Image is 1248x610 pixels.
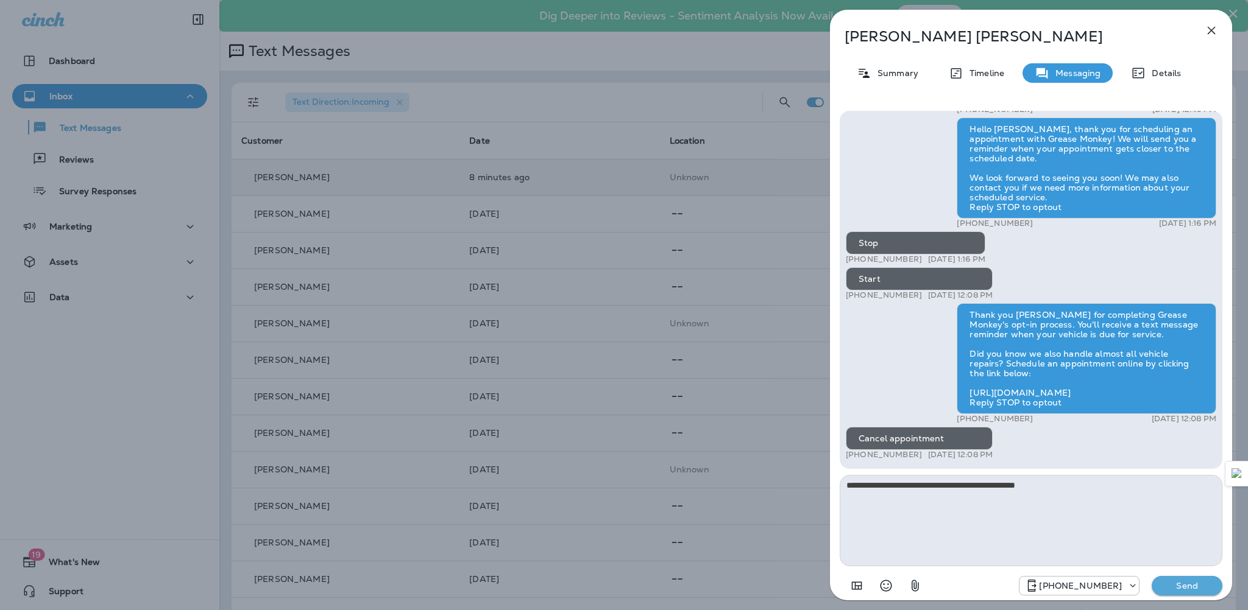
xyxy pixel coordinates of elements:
[846,427,993,450] div: Cancel appointment
[1232,468,1243,479] img: Detect Auto
[846,267,993,290] div: Start
[1159,219,1216,228] p: [DATE] 1:16 PM
[845,573,869,598] button: Add in a premade template
[845,28,1177,45] p: [PERSON_NAME] [PERSON_NAME]
[957,303,1216,414] div: Thank you [PERSON_NAME] for completing Grease Monkey's opt-in process. You'll receive a text mess...
[1161,580,1213,591] p: Send
[928,450,993,460] p: [DATE] 12:08 PM
[846,231,985,254] div: Stop
[846,290,922,300] p: [PHONE_NUMBER]
[1039,581,1122,591] p: [PHONE_NUMBER]
[1049,68,1101,78] p: Messaging
[846,254,922,264] p: [PHONE_NUMBER]
[928,254,985,264] p: [DATE] 1:16 PM
[957,414,1033,424] p: [PHONE_NUMBER]
[1019,578,1139,593] div: +1 (830) 223-2883
[874,573,898,598] button: Select an emoji
[963,68,1004,78] p: Timeline
[1152,576,1222,595] button: Send
[957,117,1216,219] div: Hello [PERSON_NAME], thank you for scheduling an appointment with Grease Monkey! We will send you...
[846,450,922,460] p: [PHONE_NUMBER]
[1146,68,1181,78] p: Details
[871,68,918,78] p: Summary
[957,219,1033,228] p: [PHONE_NUMBER]
[1152,414,1216,424] p: [DATE] 12:08 PM
[928,290,993,300] p: [DATE] 12:08 PM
